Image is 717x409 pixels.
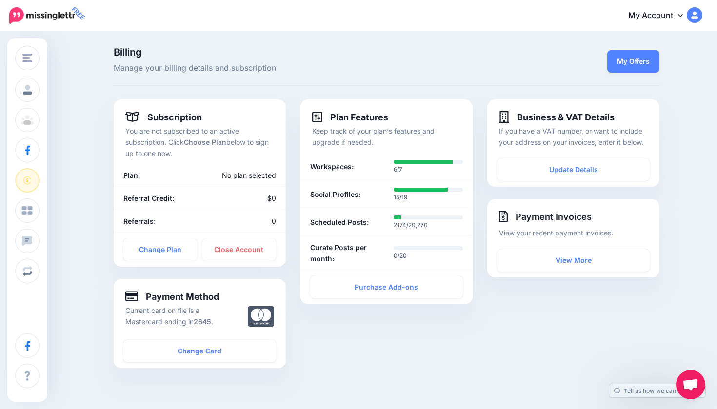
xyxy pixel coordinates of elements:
span: Billing [114,47,473,57]
h4: Payment Invoices [499,211,648,222]
a: FREE [9,5,75,26]
a: Close Account [202,238,276,261]
h4: Subscription [125,111,202,123]
b: Scheduled Posts: [310,216,369,228]
a: My Offers [607,50,659,73]
a: Change Card [123,340,276,362]
b: Workspaces: [310,161,354,172]
p: If you have a VAT number, or want to include your address on your invoices, enter it below. [499,125,648,148]
img: Missinglettr [9,7,75,24]
img: menu.png [22,54,32,62]
h4: Plan Features [312,111,388,123]
div: Ouvrir le chat [676,370,705,399]
a: My Account [618,4,702,28]
b: Referral Credit: [123,194,174,202]
p: Current card on file is a Mastercard ending in . [125,305,233,327]
span: Manage your billing details and subscription [114,62,473,75]
span: 0 [272,217,276,225]
span: FREE [68,3,88,23]
p: 15/19 [394,193,463,202]
h4: Payment Method [125,291,219,302]
p: View your recent payment invoices. [499,227,648,238]
p: 6/7 [394,165,463,175]
div: $0 [199,193,283,204]
b: Choose Plan [184,138,226,146]
b: 2645 [194,317,211,326]
p: 2174/20,270 [394,220,463,230]
a: Purchase Add-ons [310,276,463,298]
a: Tell us how we can improve [609,384,705,397]
a: View More [497,249,650,272]
b: Curate Posts per month: [310,242,379,264]
p: You are not subscribed to an active subscription. Click below to sign up to one now. [125,125,274,159]
a: Change Plan [123,238,198,261]
b: Plan: [123,171,140,179]
div: No plan selected [172,170,283,181]
p: 0/20 [394,251,463,261]
b: Social Profiles: [310,189,360,200]
a: Update Details [497,158,650,181]
h4: Business & VAT Details [499,111,615,123]
b: Referrals: [123,217,156,225]
p: Keep track of your plan's features and upgrade if needed. [312,125,461,148]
